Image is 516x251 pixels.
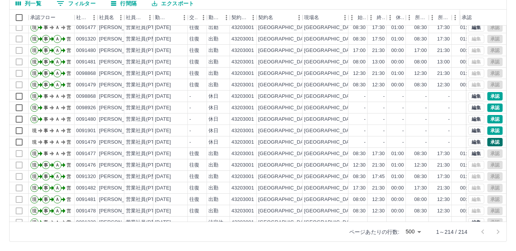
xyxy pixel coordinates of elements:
div: 営業社員(PT契約) [126,127,166,134]
div: 0091477 [76,150,96,157]
div: 43203001 [231,81,254,89]
button: 承認 [487,104,503,112]
div: - [448,93,450,100]
div: 営業社員(PT契約) [126,47,166,54]
text: 事 [44,94,48,99]
div: 往復 [189,24,199,31]
div: 12:30 [414,70,427,77]
div: [GEOGRAPHIC_DATA] [258,116,311,123]
div: 01:00 [391,24,404,31]
div: 21:30 [437,47,450,54]
div: 43203001 [231,104,254,112]
div: 営業社員(PT契約) [126,139,166,146]
text: Ａ [55,151,60,156]
text: 現 [32,94,37,99]
div: 交通費 [188,10,207,26]
text: Ａ [55,36,60,42]
div: 00:00 [391,47,404,54]
div: [GEOGRAPHIC_DATA] [258,36,311,43]
div: 往復 [189,162,199,169]
div: 21:30 [437,70,450,77]
div: [PERSON_NAME] [99,139,141,146]
div: [GEOGRAPHIC_DATA] [258,93,311,100]
div: 休日 [208,104,218,112]
div: 社員区分 [124,10,153,26]
button: 編集 [468,23,484,32]
div: 08:00 [353,58,366,66]
div: - [383,116,385,123]
text: 現 [32,117,37,122]
div: - [189,93,191,100]
div: 21:30 [372,70,385,77]
button: メニュー [293,12,305,23]
div: 勤務日 [153,10,188,26]
div: 17:30 [437,24,450,31]
div: 社員区分 [126,10,144,26]
div: 出勤 [208,36,218,43]
div: 営業社員(PT契約) [126,104,166,112]
div: 往復 [189,70,199,77]
div: 営業社員(PT契約) [126,93,166,100]
div: 500 [402,226,424,237]
div: 08:30 [353,150,366,157]
div: [GEOGRAPHIC_DATA] [258,24,311,31]
div: 契約コード [231,10,247,26]
div: [GEOGRAPHIC_DATA]立[GEOGRAPHIC_DATA] [304,150,415,157]
div: 終業 [377,10,385,26]
text: 事 [44,162,48,168]
div: 契約コード [230,10,257,26]
div: [GEOGRAPHIC_DATA]立[GEOGRAPHIC_DATA] [304,81,415,89]
div: [PERSON_NAME] [99,162,141,169]
div: 休日 [208,116,218,123]
text: 事 [44,36,48,42]
text: 事 [44,25,48,30]
div: 08:30 [414,81,427,89]
div: 01:00 [460,36,473,43]
div: 往復 [189,36,199,43]
div: 01:00 [460,150,473,157]
div: [PERSON_NAME] [99,24,141,31]
text: 現 [32,162,37,168]
div: 交通費 [189,10,198,26]
div: - [364,93,366,100]
div: 出勤 [208,81,218,89]
div: [DATE] [155,104,171,112]
div: [DATE] [155,36,171,43]
text: 営 [67,151,71,156]
div: 17:30 [372,24,385,31]
div: 出勤 [208,24,218,31]
div: 08:30 [414,150,427,157]
div: 17:30 [372,150,385,157]
div: [GEOGRAPHIC_DATA] [258,104,311,112]
div: 01:00 [391,36,404,43]
div: 43203001 [231,24,254,31]
text: 事 [44,71,48,76]
div: 00:00 [460,81,473,89]
div: 社員番号 [75,10,98,26]
div: 出勤 [208,47,218,54]
div: 0091901 [76,127,96,134]
div: 08:30 [353,81,366,89]
text: 現 [32,25,37,30]
div: 往復 [189,47,199,54]
text: Ａ [55,139,60,145]
text: 営 [67,128,71,133]
div: 社員名 [99,10,114,26]
button: 編集 [468,138,484,146]
div: 08:30 [353,36,366,43]
text: 事 [44,128,48,133]
button: 編集 [468,218,484,227]
text: 現 [32,128,37,133]
button: メニュー [247,12,259,23]
div: 43203001 [231,162,254,169]
text: 現 [32,71,37,76]
div: 出勤 [208,70,218,77]
div: [GEOGRAPHIC_DATA] [258,150,311,157]
div: 43203001 [231,58,254,66]
div: [PERSON_NAME] [99,47,141,54]
text: 事 [44,139,48,145]
div: 往復 [189,58,199,66]
button: メニュー [221,12,232,23]
button: メニュー [144,12,156,23]
div: [DATE] [155,93,171,100]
